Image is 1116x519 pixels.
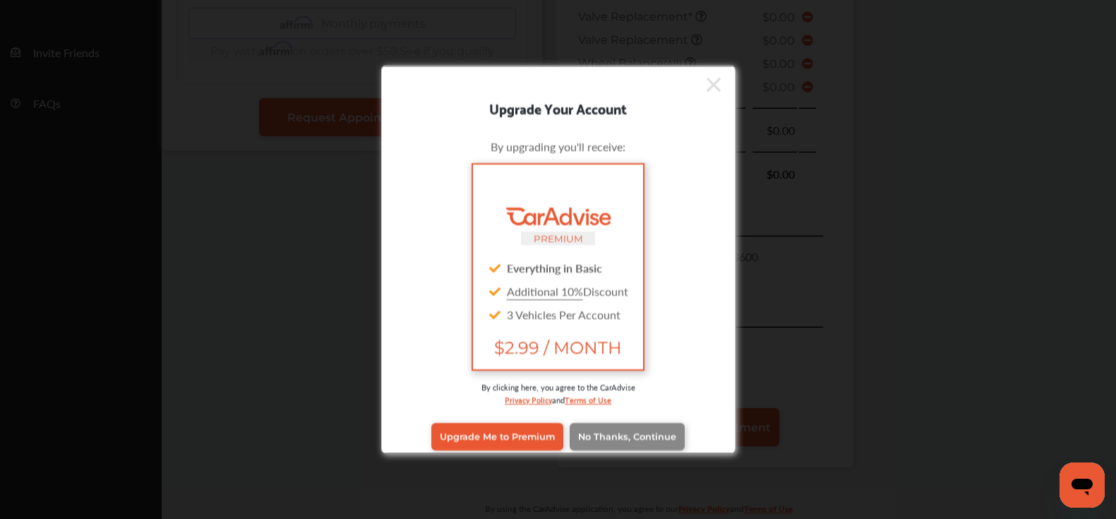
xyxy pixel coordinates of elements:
[403,381,714,419] div: By clicking here, you agree to the CarAdvise and
[484,302,631,326] div: 3 Vehicles Per Account
[570,423,685,450] a: No Thanks, Continue
[507,282,628,299] span: Discount
[431,423,563,450] a: Upgrade Me to Premium
[578,431,676,442] span: No Thanks, Continue
[382,96,735,119] div: Upgrade Your Account
[505,392,552,405] a: Privacy Policy
[534,232,583,244] small: PREMIUM
[565,392,611,405] a: Terms of Use
[507,259,602,275] strong: Everything in Basic
[440,431,555,442] span: Upgrade Me to Premium
[403,138,714,154] div: By upgrading you'll receive:
[1060,463,1105,508] iframe: Button to launch messaging window
[484,337,631,357] span: $2.99 / MONTH
[507,282,583,299] u: Additional 10%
